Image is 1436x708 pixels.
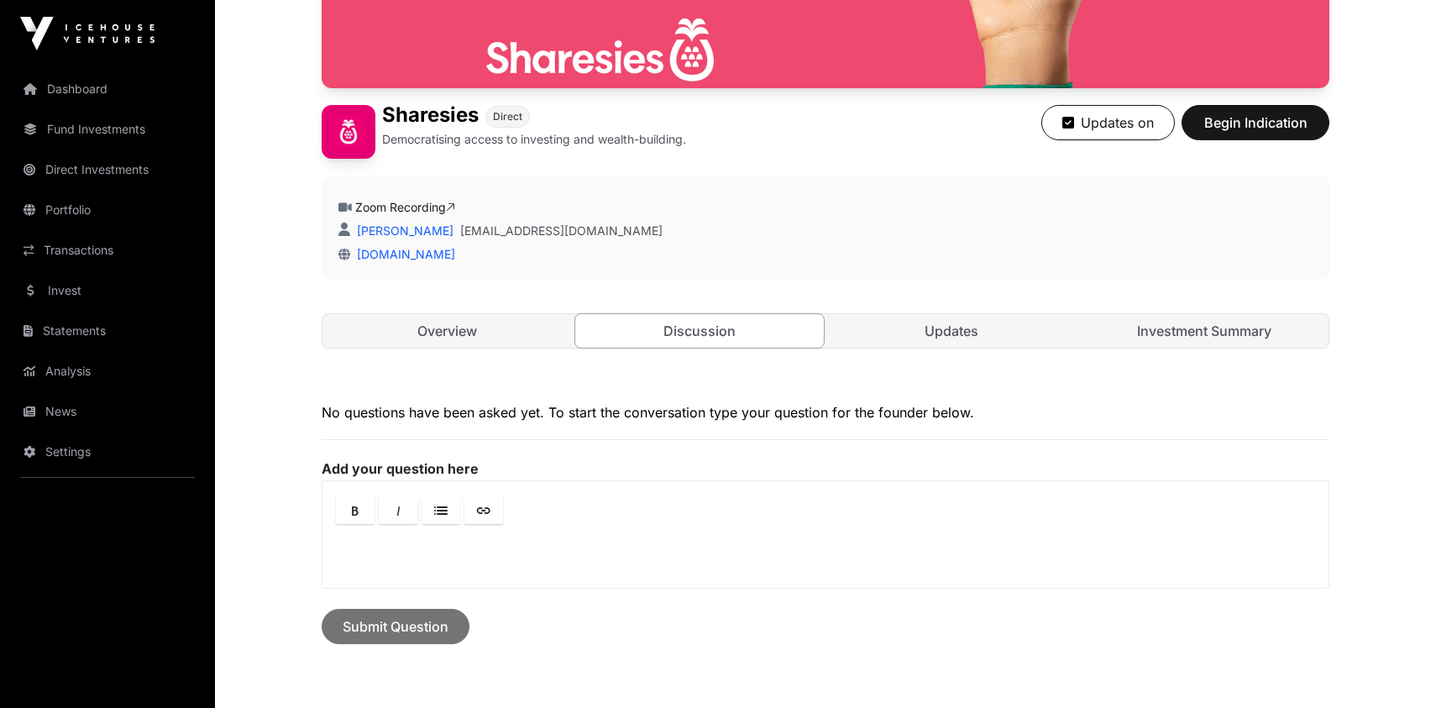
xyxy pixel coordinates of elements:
a: Link [464,496,503,524]
img: Sharesies [322,105,375,159]
p: No questions have been asked yet. To start the conversation type your question for the founder be... [322,402,1329,422]
h1: Sharesies [382,105,479,128]
button: Updates on [1041,105,1175,140]
a: Statements [13,312,202,349]
a: Fund Investments [13,111,202,148]
span: Direct [493,110,522,123]
a: Analysis [13,353,202,390]
a: Direct Investments [13,151,202,188]
a: News [13,393,202,430]
img: Icehouse Ventures Logo [20,17,155,50]
a: Investment Summary [1080,314,1329,348]
a: [EMAIL_ADDRESS][DOMAIN_NAME] [460,223,663,239]
button: Begin Indication [1182,105,1329,140]
a: Invest [13,272,202,309]
a: Lists [422,496,460,524]
a: Settings [13,433,202,470]
a: Zoom Recording [355,200,455,214]
a: Overview [322,314,572,348]
a: Bold [336,496,375,524]
p: Democratising access to investing and wealth-building. [382,131,686,148]
a: Italic [379,496,417,524]
a: [PERSON_NAME] [354,223,453,238]
a: Transactions [13,232,202,269]
a: Discussion [574,313,825,349]
a: Begin Indication [1182,122,1329,139]
span: Begin Indication [1203,113,1308,133]
a: Updates [827,314,1077,348]
a: [DOMAIN_NAME] [350,247,455,261]
a: Dashboard [13,71,202,108]
iframe: Chat Widget [1352,627,1436,708]
label: Add your question here [322,460,1329,477]
a: Portfolio [13,191,202,228]
nav: Tabs [322,314,1329,348]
